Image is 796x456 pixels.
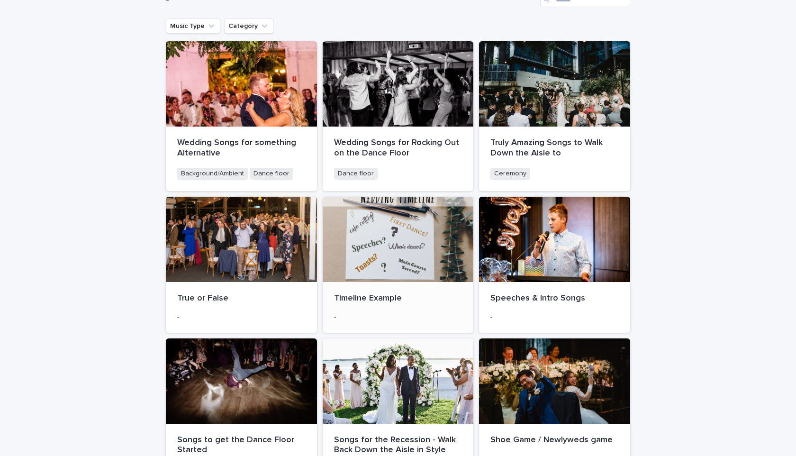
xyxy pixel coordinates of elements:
a: Wedding Songs for something AlternativeBackground/AmbientDance floor [166,41,317,191]
span: Ceremony [490,168,530,180]
p: Speeches & Intro Songs [490,293,619,304]
p: Wedding Songs for Rocking Out on the Dance Floor [334,138,462,158]
span: Dance floor [334,168,378,180]
p: - [490,313,619,321]
p: - [334,313,462,321]
a: Speeches & Intro Songs- [479,197,630,332]
p: Songs to get the Dance Floor Started [177,435,306,456]
span: Background/Ambient [177,168,248,180]
p: Wedding Songs for something Alternative [177,138,306,158]
button: Music Type [166,18,220,34]
p: Shoe Game / Newlyweds game [490,435,619,446]
p: Songs for the Recession - Walk Back Down the Aisle in Style [334,435,462,456]
a: Wedding Songs for Rocking Out on the Dance FloorDance floor [323,41,474,191]
a: True or False- [166,197,317,332]
button: Category [224,18,273,34]
p: True or False [177,293,306,304]
p: Timeline Example [334,293,462,304]
p: - [177,313,306,321]
a: Truly Amazing Songs to Walk Down the Aisle toCeremony [479,41,630,191]
span: Dance floor [250,168,293,180]
a: Timeline Example- [323,197,474,332]
p: Truly Amazing Songs to Walk Down the Aisle to [490,138,619,158]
